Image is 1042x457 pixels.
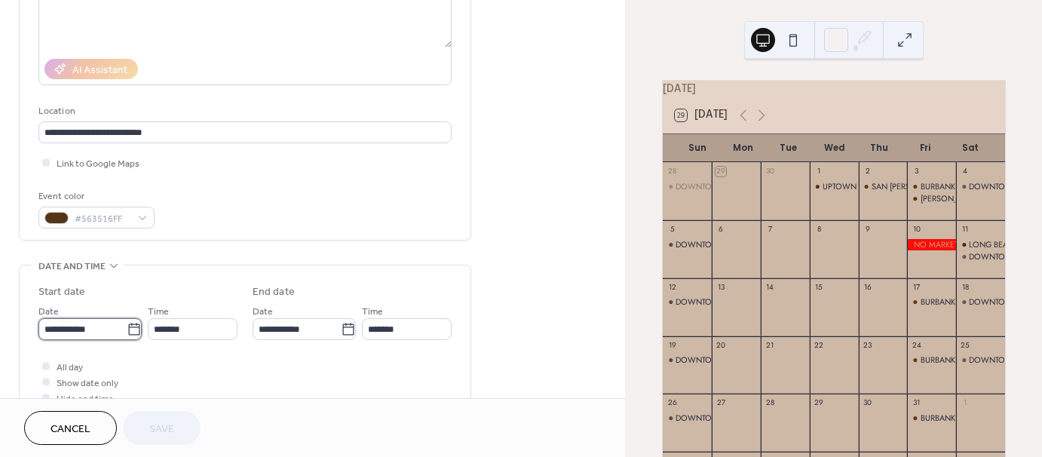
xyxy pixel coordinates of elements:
div: SAN PEDRO [859,181,908,192]
span: Cancel [51,422,90,437]
div: DOWNTOWN BURBANK [663,296,712,308]
div: Event color [38,189,152,204]
div: DOWNEY [907,193,956,204]
div: BURBANK [921,413,955,424]
span: Date [253,304,273,320]
div: Location [38,103,449,119]
div: Tue [766,134,811,163]
div: 19 [667,340,678,351]
div: BURBANK [907,413,956,424]
div: 13 [716,282,726,293]
div: 5 [667,224,678,235]
div: DOWNTOWN [GEOGRAPHIC_DATA] [676,354,806,366]
div: Start date [38,284,85,300]
div: DOWNTOWN BURBANK [956,181,1005,192]
div: 27 [716,398,726,409]
div: BURBANK [907,181,956,192]
div: DOWNTOWN BURBANK [663,413,712,424]
div: DOWNTOWN BURBANK [956,354,1005,366]
div: DOWNTOWN BURBANK [663,239,712,250]
div: 8 [814,224,824,235]
span: Link to Google Maps [57,156,139,172]
div: 26 [667,398,678,409]
span: Show date only [57,376,118,391]
div: Sat [948,134,993,163]
div: LONG BEACH - THE HANGAR [956,239,1005,250]
button: 29[DATE] [670,106,733,125]
div: DOWNTOWN BURBANK [956,296,1005,308]
div: 17 [912,282,922,293]
div: 1 [814,167,824,177]
button: Cancel [24,411,117,445]
div: UPTOWN WHITTIER [823,181,894,192]
div: DOWNTOWN [GEOGRAPHIC_DATA] [676,296,806,308]
span: All day [57,360,83,376]
div: 29 [814,398,824,409]
div: 3 [912,167,922,177]
div: SAN [PERSON_NAME] [872,181,952,192]
div: DOWNTOWN BURBANK [956,251,1005,262]
div: 28 [667,167,678,177]
div: NO MARKET [907,239,956,250]
div: End date [253,284,295,300]
div: 30 [863,398,873,409]
div: 21 [765,340,775,351]
div: BURBANK [921,296,955,308]
div: 29 [716,167,726,177]
span: #563516FF [75,211,130,227]
div: 15 [814,282,824,293]
div: 25 [961,340,971,351]
span: Date [38,304,59,320]
div: 18 [961,282,971,293]
span: Time [362,304,383,320]
div: Sun [675,134,720,163]
div: 20 [716,340,726,351]
div: 28 [765,398,775,409]
div: Thu [857,134,902,163]
div: 16 [863,282,873,293]
div: [DATE] [663,81,1005,97]
div: 7 [765,224,775,235]
div: [PERSON_NAME] [921,193,982,204]
div: DOWNTOWN BURBANK [663,354,712,366]
div: 4 [961,167,971,177]
div: UPTOWN WHITTIER [810,181,859,192]
span: Time [148,304,169,320]
div: 12 [667,282,678,293]
div: 31 [912,398,922,409]
div: DOWNTOWN [GEOGRAPHIC_DATA] [676,239,806,250]
div: 30 [765,167,775,177]
div: BURBANK [921,354,955,366]
span: Hide end time [57,391,114,407]
div: 22 [814,340,824,351]
div: 1 [961,398,971,409]
div: DOWNTOWN [GEOGRAPHIC_DATA] [676,181,806,192]
div: 14 [765,282,775,293]
div: 24 [912,340,922,351]
div: Wed [811,134,857,163]
div: 23 [863,340,873,351]
div: DOWNTOWN BURBANK [663,181,712,192]
div: 11 [961,224,971,235]
div: 2 [863,167,873,177]
div: 10 [912,224,922,235]
div: Mon [720,134,765,163]
div: 9 [863,224,873,235]
div: Fri [902,134,947,163]
div: 6 [716,224,726,235]
div: BURBANK [907,354,956,366]
div: DOWNTOWN [GEOGRAPHIC_DATA] [676,413,806,424]
span: Date and time [38,259,106,275]
div: BURBANK [921,181,955,192]
div: BURBANK [907,296,956,308]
